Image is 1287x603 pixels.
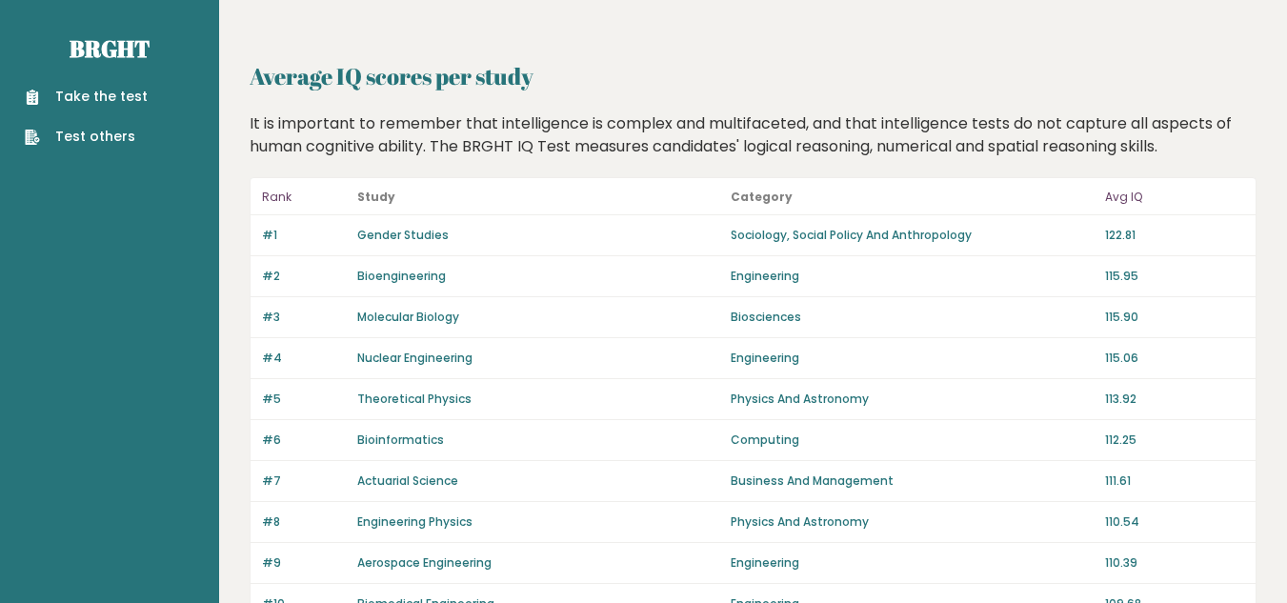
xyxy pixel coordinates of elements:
[1105,350,1244,367] p: 115.06
[262,472,346,490] p: #7
[1105,391,1244,408] p: 113.92
[1105,513,1244,531] p: 110.54
[357,189,395,205] b: Study
[1105,227,1244,244] p: 122.81
[1105,554,1244,572] p: 110.39
[262,268,346,285] p: #2
[357,268,446,284] a: Bioengineering
[243,112,1264,158] div: It is important to remember that intelligence is complex and multifaceted, and that intelligence ...
[357,350,473,366] a: Nuclear Engineering
[357,309,459,325] a: Molecular Biology
[731,391,1093,408] p: Physics And Astronomy
[731,432,1093,449] p: Computing
[70,33,150,64] a: Brght
[262,186,346,209] p: Rank
[262,350,346,367] p: #4
[357,472,458,489] a: Actuarial Science
[357,513,473,530] a: Engineering Physics
[357,227,449,243] a: Gender Studies
[731,350,1093,367] p: Engineering
[731,554,1093,572] p: Engineering
[731,513,1093,531] p: Physics And Astronomy
[25,127,148,147] a: Test others
[1105,432,1244,449] p: 112.25
[25,87,148,107] a: Take the test
[1105,186,1244,209] p: Avg IQ
[1105,472,1244,490] p: 111.61
[357,432,444,448] a: Bioinformatics
[731,472,1093,490] p: Business And Management
[262,554,346,572] p: #9
[1105,268,1244,285] p: 115.95
[262,432,346,449] p: #6
[357,554,492,571] a: Aerospace Engineering
[731,227,1093,244] p: Sociology, Social Policy And Anthropology
[262,309,346,326] p: #3
[262,391,346,408] p: #5
[731,189,793,205] b: Category
[1105,309,1244,326] p: 115.90
[262,227,346,244] p: #1
[731,309,1093,326] p: Biosciences
[731,268,1093,285] p: Engineering
[357,391,472,407] a: Theoretical Physics
[250,59,1257,93] h2: Average IQ scores per study
[262,513,346,531] p: #8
